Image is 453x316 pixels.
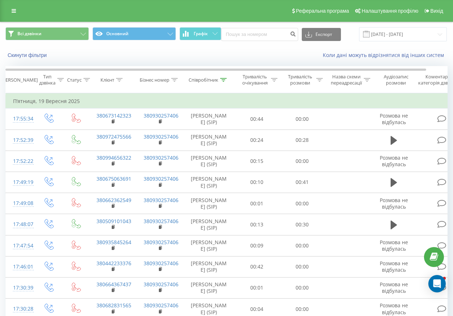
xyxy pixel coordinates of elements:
td: 00:13 [234,214,280,235]
div: Статус [67,77,82,83]
div: Open Intercom Messenger [428,275,446,292]
td: [PERSON_NAME] (SIP) [184,130,234,151]
div: Тривалість очікування [240,74,269,86]
div: 17:47:54 [13,239,28,253]
td: 00:00 [280,256,325,277]
a: 380664367437 [96,281,131,288]
td: [PERSON_NAME] (SIP) [184,235,234,256]
td: 00:10 [234,172,280,193]
a: 380994656322 [96,154,131,161]
a: 380682831565 [96,302,131,309]
div: Тип дзвінка [39,74,55,86]
td: 00:15 [234,151,280,172]
a: 380442233376 [96,260,131,267]
button: Графік [180,27,221,40]
div: Аудіозапис розмови [378,74,413,86]
td: [PERSON_NAME] (SIP) [184,214,234,235]
button: Всі дзвінки [5,27,89,40]
a: 380930257406 [144,197,178,204]
td: 00:01 [234,193,280,214]
input: Пошук за номером [221,28,298,41]
div: [PERSON_NAME] [1,77,38,83]
a: 380930257406 [144,218,178,225]
div: 17:46:01 [13,260,28,274]
a: 380972475566 [96,133,131,140]
td: 00:00 [280,151,325,172]
td: [PERSON_NAME] (SIP) [184,151,234,172]
div: Бізнес номер [140,77,169,83]
span: Розмова не відбулась [380,154,408,168]
span: Розмова не відбулась [380,260,408,273]
a: 380509101043 [96,218,131,225]
button: Основний [92,27,176,40]
a: Коли дані можуть відрізнятися вiд інших систем [323,52,448,58]
td: 00:28 [280,130,325,151]
button: Експорт [302,28,341,41]
td: 00:09 [234,235,280,256]
button: Скинути фільтри [5,52,50,58]
div: Клієнт [100,77,114,83]
a: 380930257406 [144,133,178,140]
div: 17:30:39 [13,281,28,295]
div: 17:49:19 [13,175,28,189]
div: Тривалість розмови [286,74,314,86]
div: 17:52:39 [13,133,28,147]
div: Назва схеми переадресації [331,74,362,86]
div: 17:48:07 [13,217,28,231]
td: 00:41 [280,172,325,193]
span: Графік [194,31,208,36]
a: 380930257406 [144,281,178,288]
span: Розмова не відбулась [380,112,408,126]
span: Вихід [431,8,443,14]
span: Розмова не відбулась [380,281,408,294]
td: 00:42 [234,256,280,277]
td: 00:00 [280,277,325,298]
span: Реферальна програма [296,8,349,14]
td: 00:44 [234,108,280,130]
td: [PERSON_NAME] (SIP) [184,108,234,130]
td: 00:01 [234,277,280,298]
div: 17:49:08 [13,196,28,210]
td: 00:30 [280,214,325,235]
td: [PERSON_NAME] (SIP) [184,193,234,214]
a: 380675063691 [96,175,131,182]
td: 00:24 [234,130,280,151]
div: 17:30:28 [13,302,28,316]
a: 380930257406 [144,260,178,267]
a: 380662362549 [96,197,131,204]
td: [PERSON_NAME] (SIP) [184,256,234,277]
div: 17:52:22 [13,154,28,168]
a: 380930257406 [144,302,178,309]
td: 00:00 [280,235,325,256]
td: [PERSON_NAME] (SIP) [184,172,234,193]
td: [PERSON_NAME] (SIP) [184,277,234,298]
span: Налаштування профілю [362,8,418,14]
td: 00:00 [280,108,325,130]
div: Співробітник [189,77,218,83]
a: 380930257406 [144,175,178,182]
td: 00:00 [280,193,325,214]
a: 380935845264 [96,239,131,246]
span: Розмова не відбулась [380,302,408,315]
div: 17:55:34 [13,112,28,126]
a: 380673142323 [96,112,131,119]
span: Всі дзвінки [17,31,41,37]
span: Розмова не відбулась [380,197,408,210]
span: Розмова не відбулась [380,239,408,252]
a: 380930257406 [144,112,178,119]
a: 380930257406 [144,239,178,246]
a: 380930257406 [144,154,178,161]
